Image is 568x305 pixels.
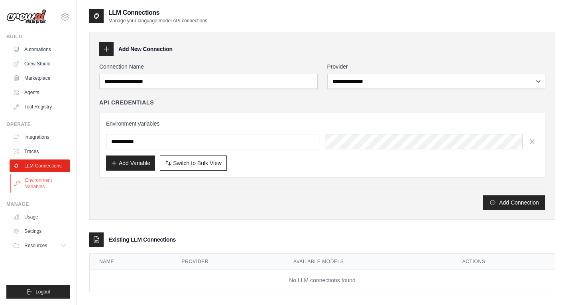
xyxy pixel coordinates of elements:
h3: Environment Variables [106,120,539,128]
th: Provider [172,254,284,270]
span: Switch to Bulk View [173,159,222,167]
button: Resources [10,239,70,252]
a: Automations [10,43,70,56]
th: Name [90,254,172,270]
label: Connection Name [99,63,318,71]
div: Build [6,33,70,40]
a: Agents [10,86,70,99]
td: No LLM connections found [90,270,555,291]
h2: LLM Connections [108,8,207,18]
a: Integrations [10,131,70,144]
p: Manage your language model API connections [108,18,207,24]
a: Settings [10,225,70,238]
a: Usage [10,211,70,223]
span: Logout [35,289,50,295]
label: Provider [327,63,546,71]
a: Environment Variables [10,174,71,193]
h3: Add New Connection [118,45,173,53]
h3: Existing LLM Connections [108,236,176,244]
img: Logo [6,9,46,24]
div: Manage [6,201,70,207]
th: Actions [453,254,555,270]
button: Logout [6,285,70,299]
h4: API Credentials [99,98,154,106]
a: LLM Connections [10,159,70,172]
button: Add Connection [483,195,545,210]
div: Operate [6,121,70,128]
a: Tool Registry [10,100,70,113]
a: Traces [10,145,70,158]
a: Crew Studio [10,57,70,70]
span: Resources [24,242,47,249]
th: Available Models [284,254,453,270]
button: Switch to Bulk View [160,155,227,171]
a: Marketplace [10,72,70,85]
button: Add Variable [106,155,155,171]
